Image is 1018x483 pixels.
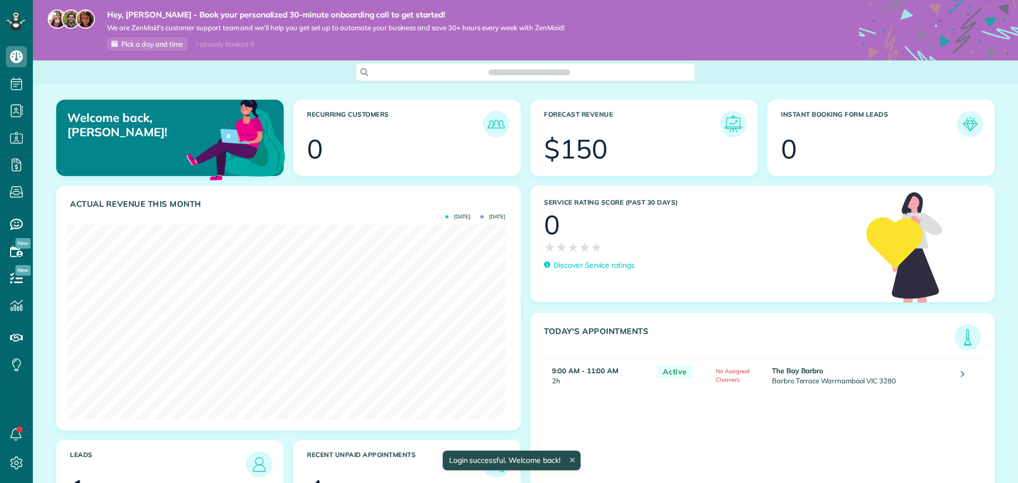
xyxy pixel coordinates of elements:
[544,111,720,137] h3: Forecast Revenue
[107,10,565,20] strong: Hey, [PERSON_NAME] - Book your personalized 30-minute onboarding call to get started!
[480,214,505,219] span: [DATE]
[107,37,188,51] a: Pick a day and time
[544,212,560,238] div: 0
[544,260,635,271] a: Discover Service ratings
[48,10,67,29] img: maria-72a9807cf96188c08ef61303f053569d2e2a8a1cde33d635c8a3ac13582a053d.jpg
[249,454,270,475] img: icon_leads-1bed01f49abd5b7fead27621c3d59655bb73ed531f8eeb49469d10e621d6b896.png
[442,451,580,470] div: Login successful. Welcome back!
[544,238,556,257] span: ★
[769,359,953,392] td: Barbro Terrace Warrnambool VIC 3280
[15,238,31,249] span: New
[185,87,287,190] img: dashboard_welcome-42a62b7d889689a78055ac9021e634bf52bae3f8056760290aed330b23ab8690.png
[657,365,692,379] span: Active
[544,136,608,162] div: $150
[960,113,981,135] img: icon_form_leads-04211a6a04a5b2264e4ee56bc0799ec3eb69b7e499cbb523a139df1d13a81ae0.png
[591,238,602,257] span: ★
[76,10,95,29] img: michelle-19f622bdf1676172e81f8f8fba1fb50e276960ebfe0243fe18214015130c80e4.jpg
[567,238,579,257] span: ★
[723,113,744,135] img: icon_forecast_revenue-8c13a41c7ed35a8dcfafea3cbb826a0462acb37728057bba2d056411b612bbbe.png
[554,260,635,271] p: Discover Service ratings
[781,111,957,137] h3: Instant Booking Form Leads
[556,238,567,257] span: ★
[121,40,183,48] span: Pick a day and time
[781,136,797,162] div: 0
[716,367,750,383] span: No Assigned Cleaners
[307,451,483,478] h3: Recent unpaid appointments
[107,23,565,32] span: We are ZenMaid’s customer support team and we’ll help you get set up to automate your business an...
[67,111,211,139] p: Welcome back, [PERSON_NAME]!
[957,327,978,348] img: icon_todays_appointments-901f7ab196bb0bea1936b74009e4eb5ffbc2d2711fa7634e0d609ed5ef32b18b.png
[772,366,823,375] strong: The Bay Barbro
[552,366,618,375] strong: 9:00 AM - 11:00 AM
[62,10,81,29] img: jorge-587dff0eeaa6aab1f244e6dc62b8924c3b6ad411094392a53c71c6c4a576187d.jpg
[445,214,470,219] span: [DATE]
[190,38,260,51] div: I already booked it
[579,238,591,257] span: ★
[307,136,323,162] div: 0
[15,265,31,276] span: New
[70,451,246,478] h3: Leads
[499,67,559,77] span: Search ZenMaid…
[544,359,652,392] td: 2h
[307,111,483,137] h3: Recurring Customers
[486,113,507,135] img: icon_recurring_customers-cf858462ba22bcd05b5a5880d41d6543d210077de5bb9ebc9590e49fd87d84ed.png
[70,199,510,209] h3: Actual Revenue this month
[544,199,856,206] h3: Service Rating score (past 30 days)
[544,327,954,350] h3: Today's Appointments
